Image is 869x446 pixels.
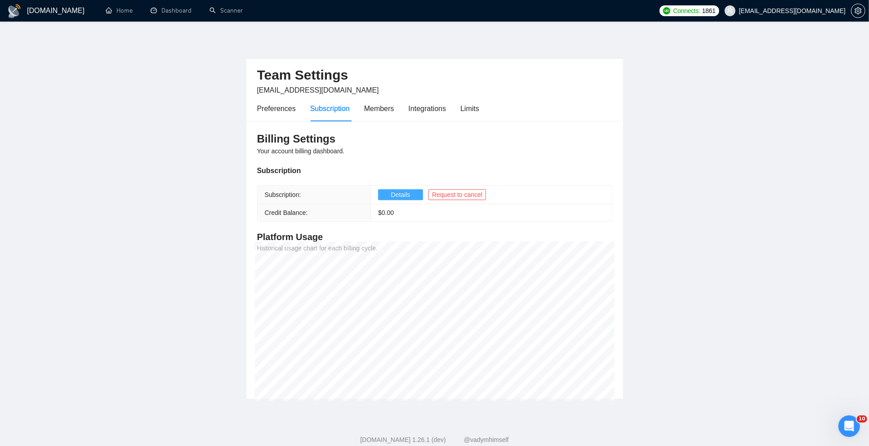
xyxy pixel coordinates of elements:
button: Request to cancel [428,189,486,200]
button: setting [851,4,865,18]
a: homeHome [106,7,133,14]
span: Details [391,190,410,200]
div: Preferences [257,103,296,114]
span: Your account billing dashboard. [257,147,345,155]
img: upwork-logo.png [663,7,670,14]
button: Details [378,189,423,200]
a: dashboardDashboard [151,7,192,14]
span: 10 [857,415,867,423]
span: Connects: [673,6,700,16]
h4: Platform Usage [257,231,612,243]
span: user [727,8,733,14]
span: 1861 [702,6,716,16]
a: @vadymhimself [464,436,509,443]
a: searchScanner [209,7,243,14]
div: Limits [460,103,479,114]
a: [DOMAIN_NAME] 1.26.1 (dev) [360,436,446,443]
span: $ 0.00 [378,209,394,216]
span: setting [851,7,865,14]
img: logo [7,4,22,18]
div: Members [364,103,394,114]
div: Subscription [257,165,612,176]
span: Credit Balance: [265,209,308,216]
a: setting [851,7,865,14]
div: Subscription [310,103,350,114]
span: Request to cancel [432,190,482,200]
h3: Billing Settings [257,132,612,146]
span: Subscription: [265,191,301,198]
span: [EMAIL_ADDRESS][DOMAIN_NAME] [257,86,379,94]
h2: Team Settings [257,66,612,85]
iframe: Intercom live chat [838,415,860,437]
div: Integrations [409,103,446,114]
